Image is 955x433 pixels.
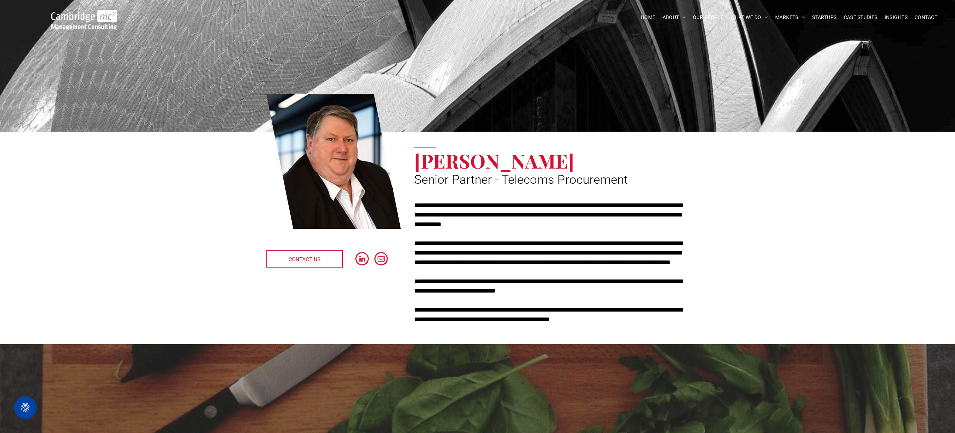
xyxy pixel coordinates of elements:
[637,12,659,23] a: HOME
[266,250,343,268] a: CONTACT US
[727,12,772,23] a: WHAT WE DO
[809,12,840,23] a: STARTUPS
[772,12,809,23] a: MARKETS
[266,93,401,230] a: Telecoms | Eric Green | Senior Partner - Telecoms Procurement
[374,252,388,267] a: email
[840,12,881,23] a: CASE STUDIES
[659,12,690,23] a: ABOUT
[881,12,911,23] a: INSIGHTS
[289,251,321,268] span: CONTACT US
[51,10,117,30] img: Go to Homepage
[689,12,727,23] a: OUR PEOPLE
[414,172,628,187] span: Senior Partner - Telecoms Procurement
[355,252,369,267] a: linkedin
[911,12,941,23] a: CONTACT
[414,148,574,174] span: [PERSON_NAME]
[51,11,117,18] a: Your Business Transformed | Cambridge Management Consulting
